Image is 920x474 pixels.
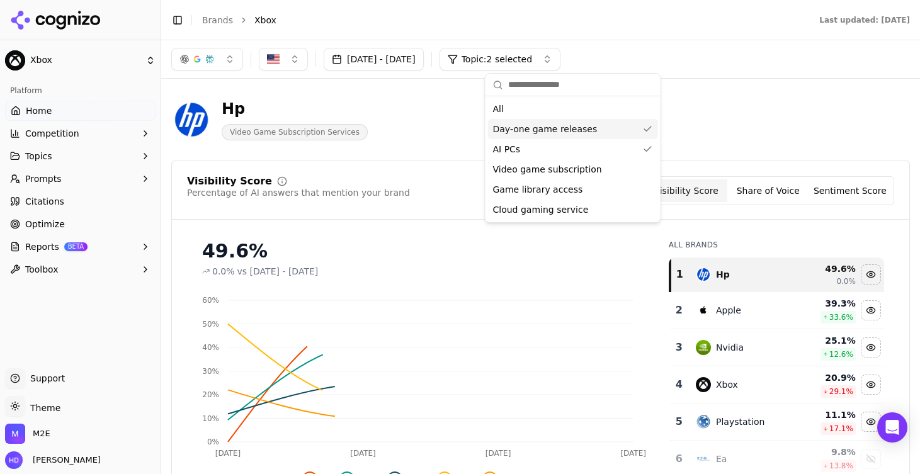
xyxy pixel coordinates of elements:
[802,409,856,421] div: 11.1 %
[493,183,583,196] span: Game library access
[5,214,156,234] a: Optimize
[25,372,65,385] span: Support
[5,169,156,189] button: Prompts
[675,414,683,429] div: 5
[493,103,504,115] span: All
[493,123,598,135] span: Day-one game releases
[716,341,744,354] div: Nvidia
[202,414,219,423] tspan: 10%
[25,263,59,276] span: Toolbox
[716,304,741,317] div: Apple
[64,242,88,251] span: BETA
[25,240,59,253] span: Reports
[802,446,856,458] div: 9.8 %
[207,437,219,446] tspan: 0%
[645,179,727,202] button: Visibility Score
[33,428,50,439] span: M2E
[670,292,884,329] tr: 2appleApple39.3%33.6%Hide apple data
[676,267,683,282] div: 1
[675,377,683,392] div: 4
[802,334,856,347] div: 25.1 %
[696,377,711,392] img: xbox
[670,366,884,403] tr: 4xboxXbox20.9%29.1%Hide xbox data
[486,449,511,458] tspan: [DATE]
[267,53,280,65] img: United States
[861,264,881,285] button: Hide hp data
[5,123,156,144] button: Competition
[493,203,589,216] span: Cloud gaming service
[5,424,25,444] img: M2E
[5,451,101,469] button: Open user button
[716,453,727,465] div: Ea
[670,329,884,366] tr: 3nvidiaNvidia25.1%12.6%Hide nvidia data
[716,268,730,281] div: Hp
[727,179,809,202] button: Share of Voice
[324,48,424,71] button: [DATE] - [DATE]
[462,53,532,65] span: Topic: 2 selected
[5,424,50,444] button: Open organization switcher
[675,451,683,466] div: 6
[696,414,711,429] img: playstation
[696,267,711,282] img: hp
[861,375,881,395] button: Hide xbox data
[5,50,25,71] img: Xbox
[254,14,276,26] span: Xbox
[5,101,156,121] a: Home
[819,15,910,25] div: Last updated: [DATE]
[202,296,219,305] tspan: 60%
[829,461,853,471] span: 13.8 %
[675,303,683,318] div: 2
[187,176,272,186] div: Visibility Score
[620,449,646,458] tspan: [DATE]
[829,424,853,434] span: 17.1 %
[802,371,856,384] div: 20.9 %
[222,124,368,140] span: Video Game Subscription Services
[861,300,881,320] button: Hide apple data
[25,127,79,140] span: Competition
[5,146,156,166] button: Topics
[202,367,219,376] tspan: 30%
[836,276,856,286] span: 0.0%
[802,297,856,310] div: 39.3 %
[829,387,853,397] span: 29.1 %
[809,179,891,202] button: Sentiment Score
[202,240,644,262] div: 49.6%
[25,150,52,162] span: Topics
[25,403,60,413] span: Theme
[877,412,907,443] div: Open Intercom Messenger
[696,340,711,355] img: nvidia
[187,186,410,199] div: Percentage of AI answers that mention your brand
[202,15,233,25] a: Brands
[202,390,219,399] tspan: 20%
[493,143,521,155] span: AI PCs
[829,349,853,359] span: 12.6 %
[5,451,23,469] img: Hakan Degirmenci
[861,449,881,469] button: Show ea data
[696,303,711,318] img: apple
[716,378,738,391] div: Xbox
[26,104,52,117] span: Home
[30,55,140,66] span: Xbox
[5,81,156,101] div: Platform
[202,14,794,26] nav: breadcrumb
[5,191,156,212] a: Citations
[350,449,376,458] tspan: [DATE]
[25,218,65,230] span: Optimize
[675,340,683,355] div: 3
[222,99,368,119] div: Hp
[5,237,156,257] button: ReportsBETA
[171,99,212,140] img: hp
[28,454,101,466] span: [PERSON_NAME]
[696,451,711,466] img: ea
[25,172,62,185] span: Prompts
[25,195,64,208] span: Citations
[237,265,319,278] span: vs [DATE] - [DATE]
[215,449,241,458] tspan: [DATE]
[669,240,884,250] div: All Brands
[670,403,884,441] tr: 5playstationPlaystation11.1%17.1%Hide playstation data
[212,265,235,278] span: 0.0%
[716,415,764,428] div: Playstation
[5,259,156,279] button: Toolbox
[670,257,884,292] tr: 1hpHp49.6%0.0%Hide hp data
[493,163,602,176] span: Video game subscription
